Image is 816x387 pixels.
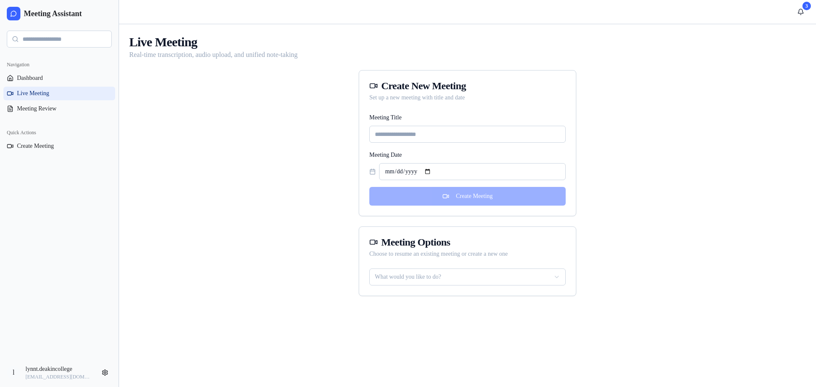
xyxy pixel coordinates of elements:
div: Choose to resume an existing meeting or create a new one [369,250,566,258]
a: Dashboard [3,71,115,85]
a: Create Meeting [3,139,115,153]
div: Quick Actions [3,126,115,139]
span: Dashboard [17,74,48,82]
p: [EMAIL_ADDRESS][DOMAIN_NAME] [25,373,93,380]
div: Meeting Options [369,237,566,247]
div: Navigation [3,58,115,71]
h1: Live Meeting [129,34,326,50]
a: Meeting Review [3,102,115,116]
p: lynnt.deakincollege [25,365,93,373]
p: Real-time transcription, audio upload, and unified note-taking [129,50,326,60]
div: Create New Meeting [369,81,566,91]
span: l [7,366,20,379]
label: Meeting Date [369,151,408,158]
div: 3 [802,2,811,10]
label: Meeting Title [369,114,407,121]
div: Set up a new meeting with title and date [369,93,566,102]
span: Meeting Review [17,105,62,113]
span: Live Meeting [17,89,54,98]
span: Create Meeting [17,142,60,150]
a: Live Meeting [3,87,115,100]
button: 3 [792,3,809,20]
span: Meeting Assistant [24,8,91,20]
